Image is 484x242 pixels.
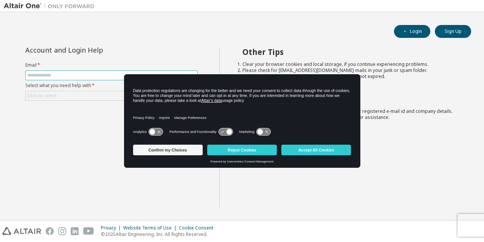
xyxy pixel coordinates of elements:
[242,73,458,80] li: Please verify that the links in the activation e-mails are not expired.
[25,62,198,68] label: Email
[71,227,79,235] img: linkedin.svg
[26,91,197,100] div: Click to select
[25,83,198,89] label: Select what you need help with
[435,25,471,38] button: Sign Up
[242,67,458,73] li: Please check for [EMAIL_ADDRESS][DOMAIN_NAME] mails in your junk or spam folder.
[27,93,57,99] div: Click to select
[123,225,179,231] div: Website Terms of Use
[394,25,430,38] button: Login
[242,61,458,67] li: Clear your browser cookies and local storage, if you continue experiencing problems.
[83,227,94,235] img: youtube.svg
[2,227,41,235] img: altair_logo.svg
[58,227,66,235] img: instagram.svg
[4,2,98,10] img: Altair One
[242,47,458,57] h2: Other Tips
[101,231,218,237] p: © 2025 Altair Engineering, Inc. All Rights Reserved.
[101,225,123,231] div: Privacy
[25,47,163,53] div: Account and Login Help
[179,225,218,231] div: Cookie Consent
[46,227,54,235] img: facebook.svg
